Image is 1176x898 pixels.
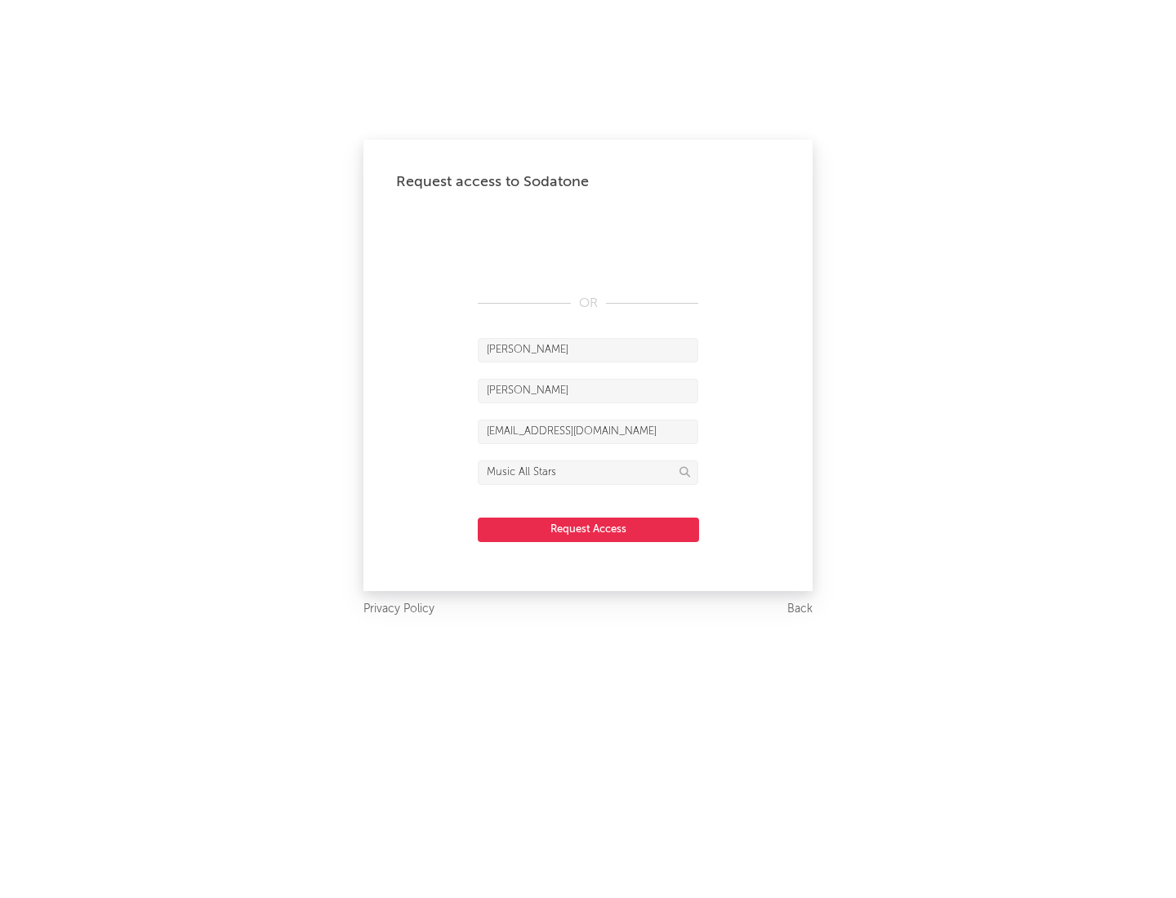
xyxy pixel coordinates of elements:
div: Request access to Sodatone [396,172,780,192]
div: OR [478,294,698,313]
input: First Name [478,338,698,362]
input: Email [478,420,698,444]
input: Division [478,460,698,485]
a: Back [787,599,813,620]
button: Request Access [478,518,699,542]
input: Last Name [478,379,698,403]
a: Privacy Policy [363,599,434,620]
